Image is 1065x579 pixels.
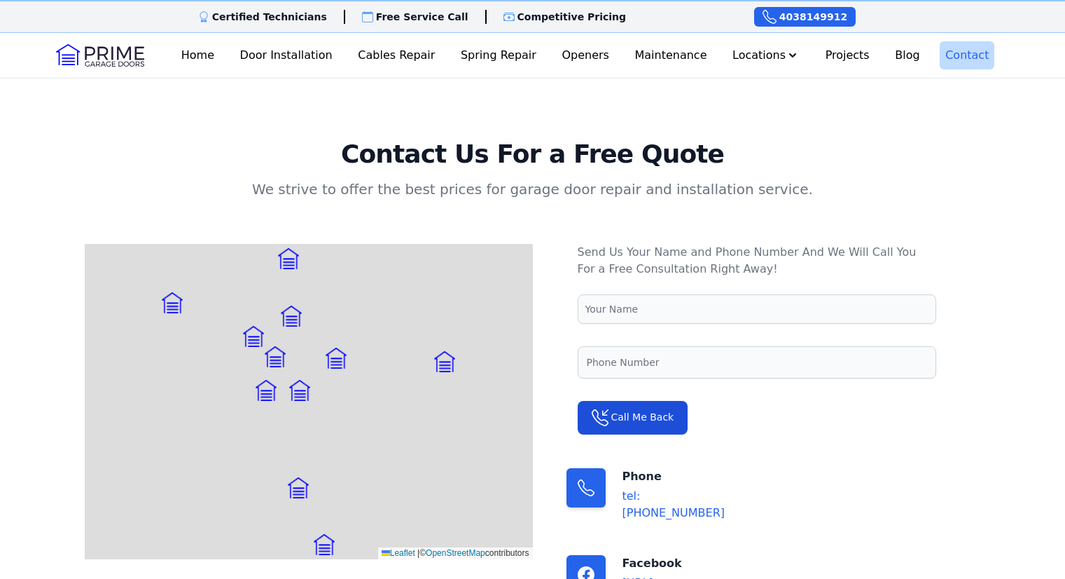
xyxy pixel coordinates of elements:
[378,547,533,559] div: © contributors
[455,41,542,69] a: Spring Repair
[85,179,981,199] p: We strive to offer the best prices for garage door repair and installation service.
[578,346,936,379] input: Phone Number
[314,534,335,555] img: Marker
[376,10,468,24] p: Free Service Call
[281,306,302,327] img: Marker
[162,292,183,313] img: Marker
[889,41,925,69] a: Blog
[434,351,455,372] img: Marker
[727,41,805,69] button: Locations
[278,248,299,269] img: Marker
[578,294,936,324] input: Your Name
[176,41,220,69] a: Home
[212,10,327,24] p: Certified Technicians
[940,41,994,69] a: Contact
[288,477,309,498] img: Marker
[235,41,338,69] a: Door Installation
[622,468,725,485] p: Phone
[578,401,688,435] button: Call Me Back
[426,548,485,558] a: OpenStreetMap
[289,380,310,401] img: Marker
[556,41,615,69] a: Openers
[243,326,264,347] img: Marker
[622,489,725,519] a: tel:[PHONE_NUMBER]
[820,41,875,69] a: Projects
[417,548,419,558] span: |
[256,380,277,401] img: Marker
[56,44,144,67] img: Logo
[754,7,856,27] a: 4038149912
[352,41,440,69] a: Cables Repair
[578,244,936,278] p: Send Us Your Name and Phone Number And We Will Call You For a Free Consultation Right Away!
[517,10,627,24] p: Competitive Pricing
[629,41,712,69] a: Maintenance
[622,555,723,572] p: Facebook
[382,548,415,558] a: Leaflet
[85,140,981,168] h2: Contact Us For a Free Quote
[326,348,347,369] img: Marker
[265,346,286,367] img: Marker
